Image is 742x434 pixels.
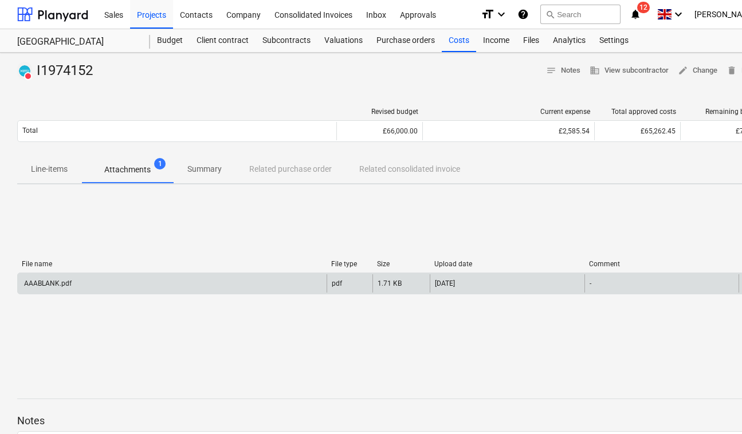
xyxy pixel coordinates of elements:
span: 1 [154,158,166,169]
p: Attachments [104,164,151,176]
div: File name [22,260,322,268]
a: Purchase orders [370,29,442,52]
button: Change [673,62,722,80]
a: Costs [442,29,476,52]
div: Upload date [434,260,580,268]
div: £66,000.00 [336,122,422,140]
iframe: Chat Widget [685,379,742,434]
span: Notes [546,64,580,77]
a: Income [476,29,516,52]
div: [DATE] [435,279,455,287]
div: File type [331,260,368,268]
button: View subcontractor [585,62,673,80]
p: Summary [187,163,222,175]
span: 12 [637,2,650,13]
p: Line-items [31,163,68,175]
a: Analytics [546,29,592,52]
img: xero.svg [19,65,30,77]
a: Client contract [190,29,256,52]
i: keyboard_arrow_down [672,7,685,21]
a: Settings [592,29,635,52]
div: AAABLANK.pdf [22,279,72,287]
span: notes [546,65,556,76]
div: I1974152 [17,62,97,80]
div: £2,585.54 [427,127,590,135]
a: Valuations [317,29,370,52]
span: Change [678,64,717,77]
div: 1.71 KB [378,279,402,287]
i: notifications [630,7,641,21]
i: Knowledge base [517,7,529,21]
div: Invoice has been synced with Xero and its status is currently DELETED [17,62,32,80]
div: pdf [332,279,342,287]
div: Total approved costs [599,108,676,116]
span: edit [678,65,688,76]
span: delete [727,65,737,76]
a: Budget [150,29,190,52]
a: Files [516,29,546,52]
span: View subcontractor [590,64,669,77]
p: Total [22,126,38,136]
i: keyboard_arrow_down [494,7,508,21]
div: - [590,279,591,287]
div: Revised budget [341,108,418,116]
i: format_size [481,7,494,21]
span: business [590,65,600,76]
span: search [545,10,555,19]
a: Subcontracts [256,29,317,52]
div: [GEOGRAPHIC_DATA] [17,36,136,48]
div: Comment [589,260,735,268]
div: Current expense [427,108,590,116]
button: Search [540,5,621,24]
div: Size [377,260,425,268]
div: £65,262.45 [594,122,680,140]
button: Notes [541,62,585,80]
